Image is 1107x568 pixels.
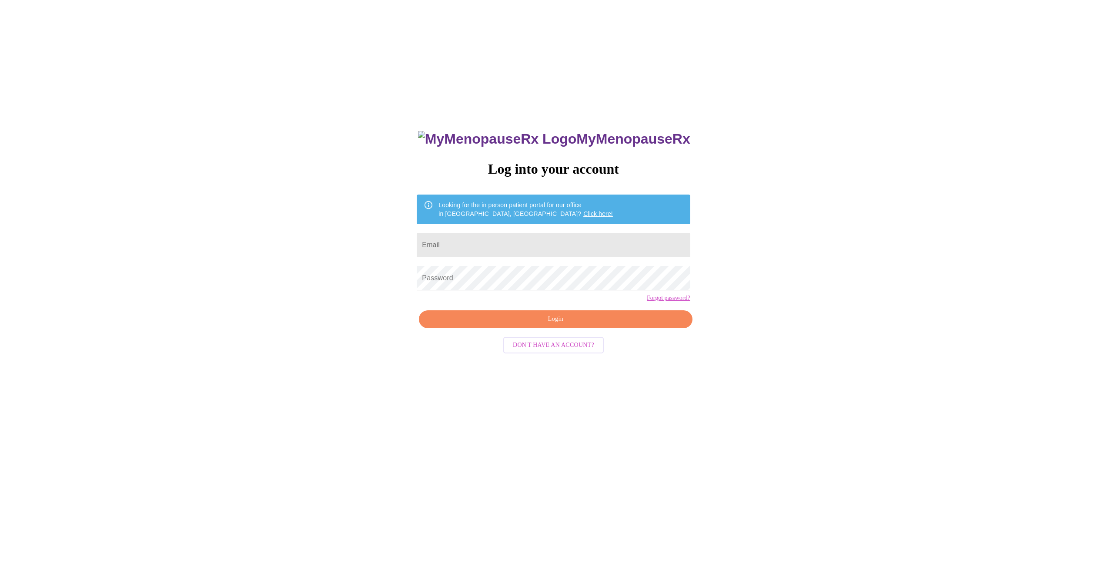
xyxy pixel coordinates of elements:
div: Looking for the in person patient portal for our office in [GEOGRAPHIC_DATA], [GEOGRAPHIC_DATA]? [438,197,613,222]
button: Don't have an account? [503,337,604,354]
a: Click here! [583,210,613,217]
img: MyMenopauseRx Logo [418,131,576,147]
a: Forgot password? [647,295,690,302]
button: Login [419,310,692,328]
h3: MyMenopauseRx [418,131,690,147]
span: Don't have an account? [513,340,594,351]
span: Login [429,314,682,325]
h3: Log into your account [417,161,690,177]
a: Don't have an account? [501,340,606,348]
